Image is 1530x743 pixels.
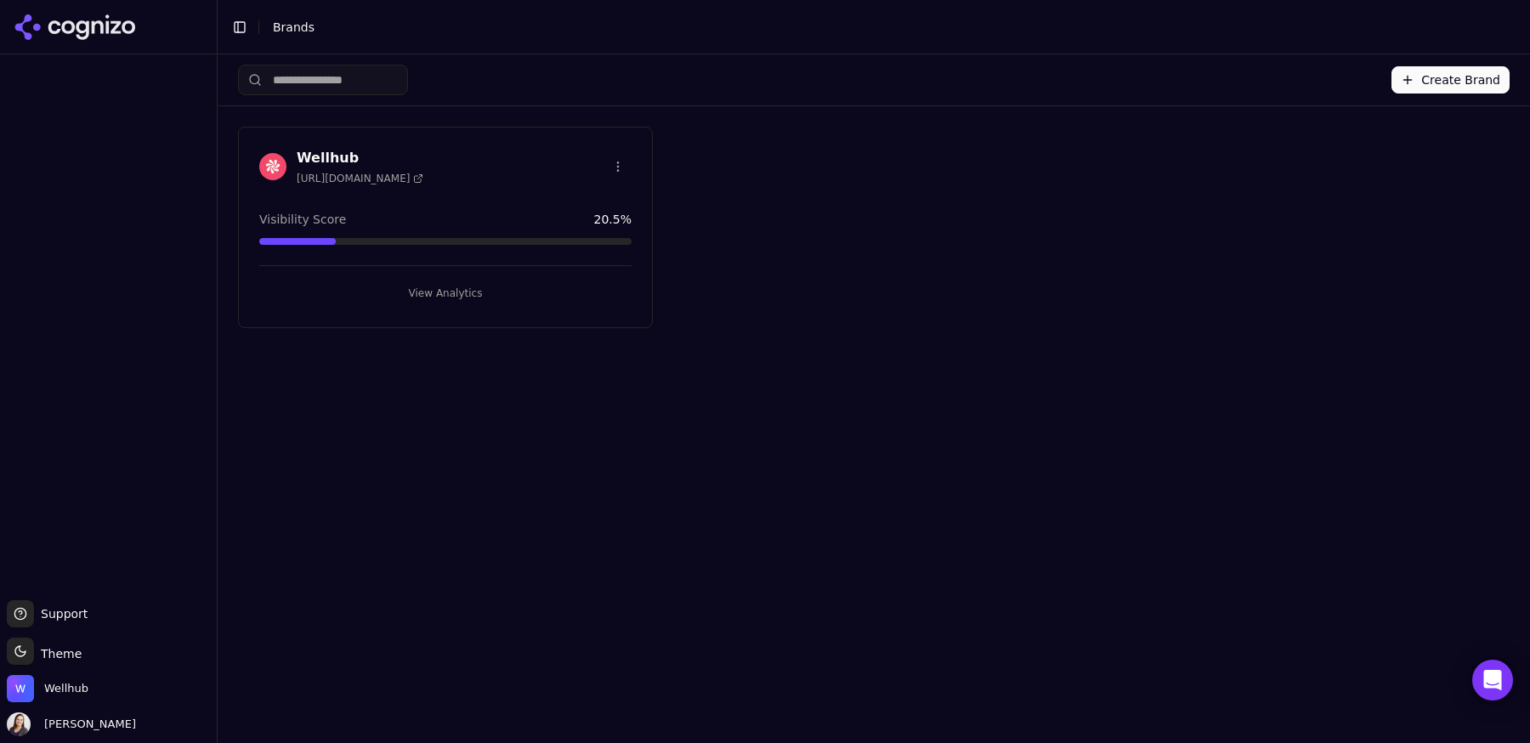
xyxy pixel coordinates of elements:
[7,712,31,736] img: Lauren Turner
[594,211,632,228] span: 20.5 %
[7,675,88,702] button: Open organization switcher
[297,172,423,185] span: [URL][DOMAIN_NAME]
[297,148,423,168] h3: Wellhub
[259,280,632,307] button: View Analytics
[273,20,314,34] span: Brands
[7,675,34,702] img: Wellhub
[34,647,82,661] span: Theme
[1472,660,1513,700] div: Open Intercom Messenger
[259,153,286,180] img: Wellhub
[273,19,1482,36] nav: breadcrumb
[37,717,136,732] span: [PERSON_NAME]
[259,211,346,228] span: Visibility Score
[1391,66,1510,94] button: Create Brand
[7,712,136,736] button: Open user button
[34,605,88,622] span: Support
[44,681,88,696] span: Wellhub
